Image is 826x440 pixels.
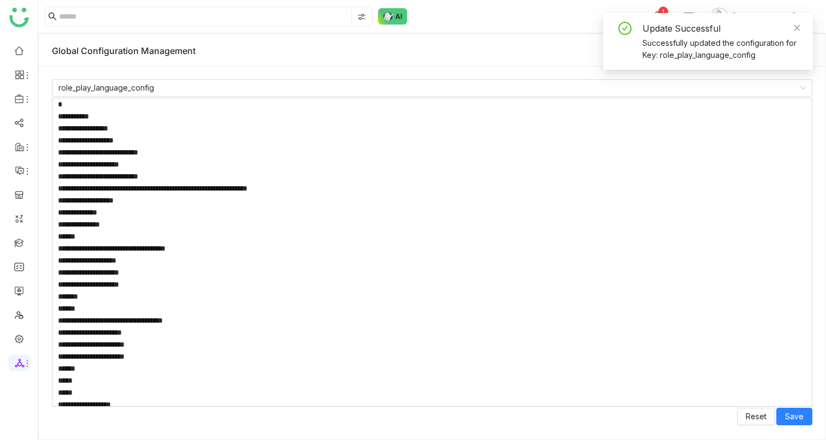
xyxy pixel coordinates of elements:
img: logo [9,8,29,27]
button: Save [776,408,812,425]
button: [PERSON_NAME] [709,8,813,25]
span: Save [785,411,804,423]
img: ask-buddy-normal.svg [378,8,408,25]
button: Reset [737,408,775,425]
div: Update Successful [642,22,787,35]
nz-select-item: role_play_language_config [58,80,806,96]
span: Reset [746,411,766,423]
img: help.svg [683,12,694,23]
img: search-type.svg [357,13,366,21]
div: Global Configuration Management [52,35,711,67]
span: [PERSON_NAME] [733,10,795,22]
div: Successfully updated the configuration for Key: role_play_language_config [642,37,800,61]
div: 1 [658,7,668,16]
img: avatar [711,8,728,25]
